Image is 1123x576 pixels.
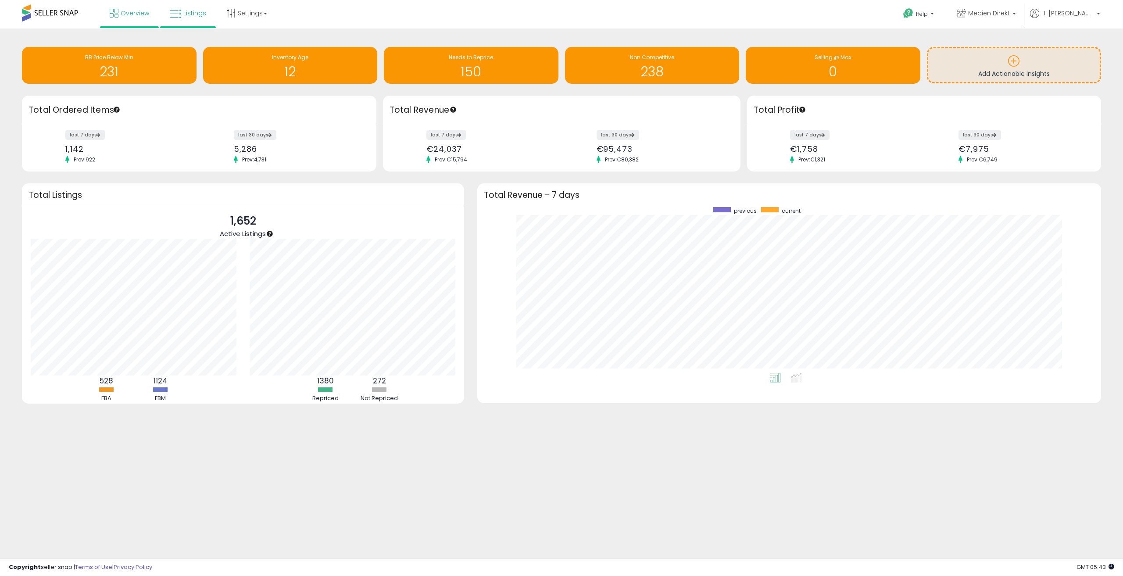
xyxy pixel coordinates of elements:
[798,106,806,114] div: Tooltip anchor
[1041,9,1094,18] span: Hi [PERSON_NAME]
[815,54,851,61] span: Selling @ Max
[134,394,187,403] div: FBM
[790,130,830,140] label: last 7 days
[234,144,361,154] div: 5,286
[220,229,266,238] span: Active Listings
[449,106,457,114] div: Tooltip anchor
[794,156,830,163] span: Prev: €1,321
[234,130,276,140] label: last 30 days
[183,9,206,18] span: Listings
[29,192,458,198] h3: Total Listings
[113,106,121,114] div: Tooltip anchor
[754,104,1095,116] h3: Total Profit
[916,10,928,18] span: Help
[121,9,149,18] span: Overview
[85,54,133,61] span: BB Price Below Min
[22,47,197,84] a: BB Price Below Min 231
[238,156,271,163] span: Prev: 4,731
[790,144,917,154] div: €1,758
[630,54,674,61] span: Non Competitive
[750,64,916,79] h1: 0
[484,192,1095,198] h3: Total Revenue - 7 days
[1030,9,1100,29] a: Hi [PERSON_NAME]
[317,376,334,386] b: 1380
[65,144,193,154] div: 1,142
[80,394,133,403] div: FBA
[26,64,192,79] h1: 231
[426,130,466,140] label: last 7 days
[220,213,266,229] p: 1,652
[597,144,725,154] div: €95,473
[390,104,734,116] h3: Total Revenue
[903,8,914,19] i: Get Help
[597,130,639,140] label: last 30 days
[272,54,308,61] span: Inventory Age
[569,64,735,79] h1: 238
[207,64,373,79] h1: 12
[388,64,554,79] h1: 150
[782,207,801,215] span: current
[299,394,352,403] div: Repriced
[978,69,1050,78] span: Add Actionable Insights
[746,47,920,84] a: Selling @ Max 0
[203,47,378,84] a: Inventory Age 12
[100,376,113,386] b: 528
[154,376,168,386] b: 1124
[958,130,1001,140] label: last 30 days
[384,47,558,84] a: Needs to Reprice 150
[69,156,100,163] span: Prev: 922
[449,54,493,61] span: Needs to Reprice
[65,130,105,140] label: last 7 days
[958,144,1086,154] div: €7,975
[426,144,555,154] div: €24,037
[896,1,943,29] a: Help
[601,156,643,163] span: Prev: €80,382
[353,394,406,403] div: Not Repriced
[962,156,1002,163] span: Prev: €6,749
[430,156,472,163] span: Prev: €15,794
[565,47,740,84] a: Non Competitive 238
[928,48,1100,82] a: Add Actionable Insights
[29,104,370,116] h3: Total Ordered Items
[373,376,386,386] b: 272
[734,207,757,215] span: previous
[968,9,1010,18] span: Medien Direkt
[266,230,274,238] div: Tooltip anchor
